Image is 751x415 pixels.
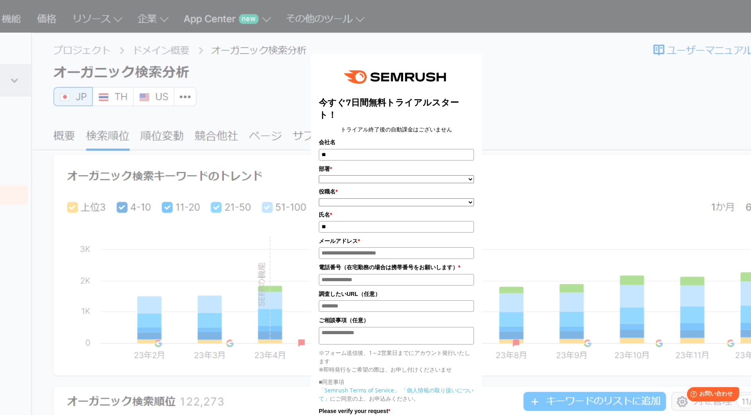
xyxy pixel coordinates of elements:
img: e6a379fe-ca9f-484e-8561-e79cf3a04b3f.png [338,62,455,92]
label: ご相談事項（任意） [319,316,474,325]
label: 役職名 [319,187,474,196]
label: 会社名 [319,138,474,147]
label: 電話番号（在宅勤務の場合は携帯番号をお願いします） [319,263,474,272]
a: 「Semrush Terms of Service」 [319,386,400,394]
label: 部署 [319,164,474,173]
a: 「個人情報の取り扱いについて」 [319,386,474,402]
label: 氏名 [319,210,474,219]
label: 調査したいURL（任意） [319,290,474,298]
p: ■同意事項 [319,378,474,386]
center: トライアル終了後の自動課金はございません [319,125,474,134]
p: にご同意の上、お申込みください。 [319,386,474,403]
iframe: Help widget launcher [680,384,742,406]
label: メールアドレス [319,237,474,245]
title: 今すぐ7日間無料トライアルスタート！ [319,96,474,121]
p: ※フォーム送信後、1～2営業日までにアカウント発行いたします ※即時発行をご希望の際は、お申し付けくださいませ [319,348,474,374]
